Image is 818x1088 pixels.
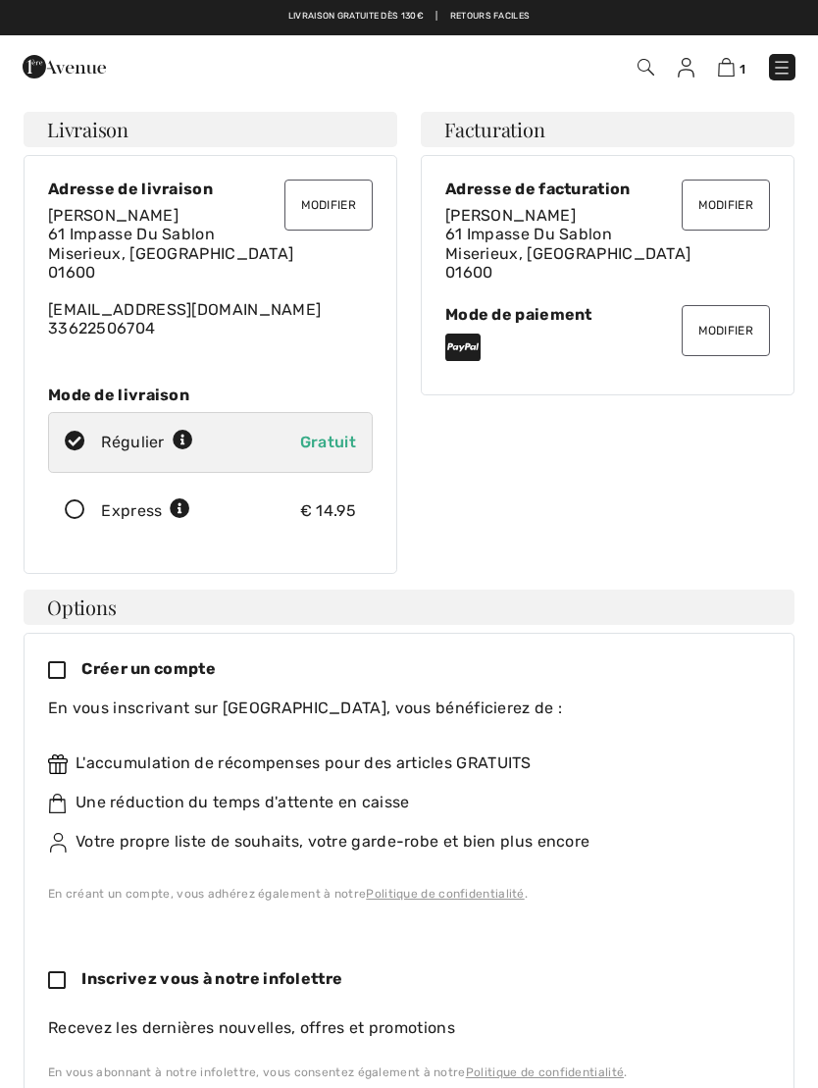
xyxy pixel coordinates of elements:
[48,319,155,337] a: 33622506704
[48,833,68,853] img: ownWishlist.svg
[48,206,373,337] div: [EMAIL_ADDRESS][DOMAIN_NAME]
[445,305,770,324] div: Mode de paiement
[48,1063,770,1081] div: En vous abonnant à notre infolettre, vous consentez également à notre .
[48,386,373,404] div: Mode de livraison
[48,225,293,281] span: 61 Impasse Du Sablon Miserieux, [GEOGRAPHIC_DATA] 01600
[678,58,694,78] img: Mes infos
[682,305,770,356] button: Modifier
[81,969,342,988] span: Inscrivez vous à notre infolettre
[48,791,754,814] div: Une réduction du temps d'attente en caisse
[366,887,524,901] a: Politique de confidentialité
[48,1016,770,1040] div: Recevez les dernières nouvelles, offres et promotions
[48,830,754,854] div: Votre propre liste de souhaits, votre garde-robe et bien plus encore
[101,499,190,523] div: Express
[101,431,193,454] div: Régulier
[48,794,68,813] img: faster.svg
[300,433,356,451] span: Gratuit
[48,697,754,720] div: En vous inscrivant sur [GEOGRAPHIC_DATA], vous bénéficierez de :
[772,58,792,78] img: Menu
[445,225,690,281] span: 61 Impasse Du Sablon Miserieux, [GEOGRAPHIC_DATA] 01600
[288,10,424,24] a: Livraison gratuite dès 130€
[48,751,754,775] div: L'accumulation de récompenses pour des articles GRATUITS
[445,180,770,198] div: Adresse de facturation
[23,47,106,86] img: 1ère Avenue
[740,62,745,77] span: 1
[24,590,794,625] h4: Options
[445,206,576,225] span: [PERSON_NAME]
[718,58,735,77] img: Panier d'achat
[718,55,745,78] a: 1
[48,885,754,903] div: En créant un compte, vous adhérez également à notre .
[47,120,128,139] span: Livraison
[466,1065,624,1079] a: Politique de confidentialité
[81,659,216,678] span: Créer un compte
[48,206,179,225] span: [PERSON_NAME]
[23,56,106,75] a: 1ère Avenue
[48,754,68,774] img: rewards.svg
[435,10,437,24] span: |
[48,180,373,198] div: Adresse de livraison
[444,120,545,139] span: Facturation
[300,499,356,523] div: € 14.95
[682,180,770,231] button: Modifier
[450,10,531,24] a: Retours faciles
[638,59,654,76] img: Recherche
[284,180,373,231] button: Modifier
